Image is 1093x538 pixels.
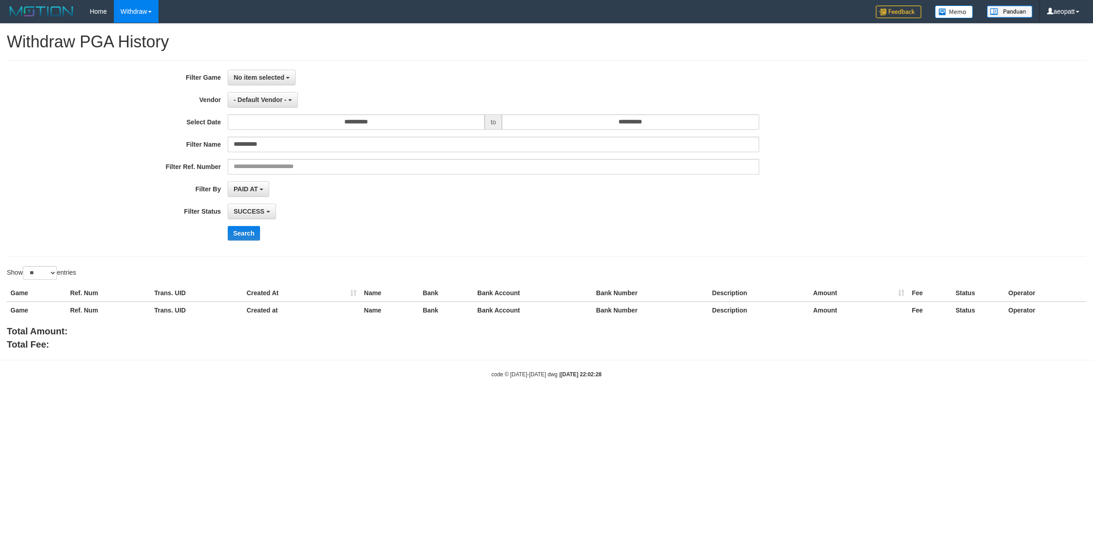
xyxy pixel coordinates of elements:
th: Amount [809,285,908,302]
th: Description [709,285,810,302]
th: Created At [243,285,361,302]
span: PAID AT [234,185,258,193]
span: - Default Vendor - [234,96,286,103]
th: Trans. UID [151,285,243,302]
th: Bank Number [592,302,709,318]
th: Operator [1005,285,1086,302]
th: Bank [419,285,474,302]
th: Amount [809,302,908,318]
th: Name [360,302,419,318]
th: Fee [908,285,952,302]
img: MOTION_logo.png [7,5,76,18]
img: Button%20Memo.svg [935,5,973,18]
th: Description [709,302,810,318]
select: Showentries [23,266,57,280]
th: Bank [419,302,474,318]
button: PAID AT [228,181,269,197]
label: Show entries [7,266,76,280]
b: Total Fee: [7,339,49,349]
button: No item selected [228,70,296,85]
th: Game [7,285,66,302]
img: panduan.png [987,5,1032,18]
th: Game [7,302,66,318]
th: Ref. Num [66,302,151,318]
span: to [485,114,502,130]
img: Feedback.jpg [876,5,921,18]
h1: Withdraw PGA History [7,33,1086,51]
th: Name [360,285,419,302]
button: Search [228,226,260,241]
b: Total Amount: [7,326,67,336]
th: Bank Account [474,302,592,318]
th: Operator [1005,302,1086,318]
th: Status [952,302,1005,318]
button: - Default Vendor - [228,92,298,108]
th: Fee [908,302,952,318]
button: SUCCESS [228,204,276,219]
small: code © [DATE]-[DATE] dwg | [491,371,602,378]
span: SUCCESS [234,208,265,215]
th: Status [952,285,1005,302]
th: Bank Account [474,285,592,302]
span: No item selected [234,74,284,81]
strong: [DATE] 22:02:28 [561,371,602,378]
th: Bank Number [592,285,709,302]
th: Ref. Num [66,285,151,302]
th: Trans. UID [151,302,243,318]
th: Created at [243,302,361,318]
